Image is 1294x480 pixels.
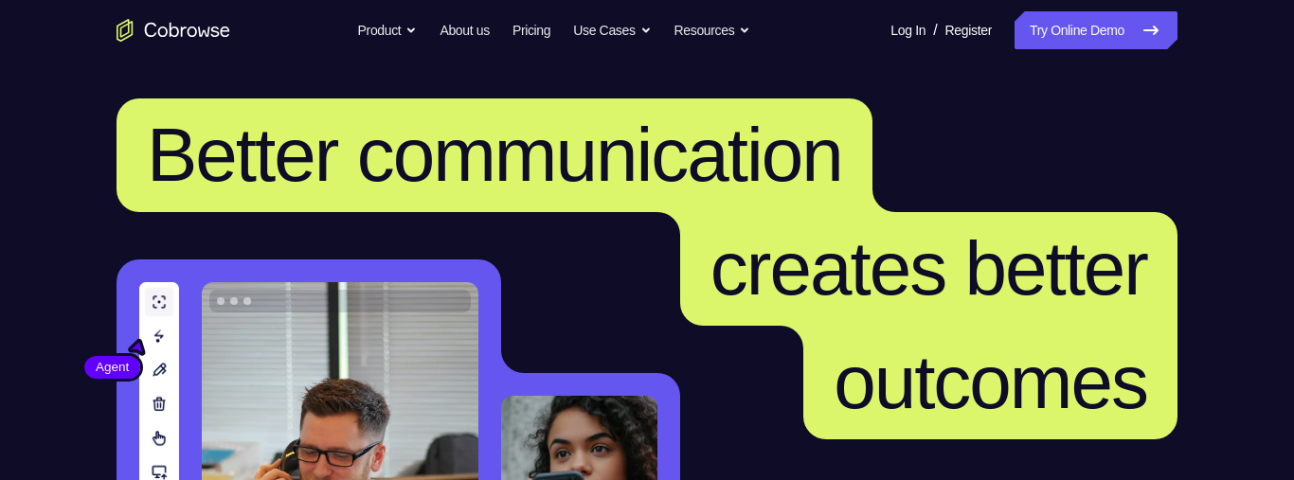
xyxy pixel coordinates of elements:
[674,11,751,49] button: Resources
[834,340,1147,424] span: outcomes
[117,19,230,42] a: Go to the home page
[512,11,550,49] a: Pricing
[710,226,1147,311] span: creates better
[573,11,651,49] button: Use Cases
[358,11,418,49] button: Product
[890,11,926,49] a: Log In
[933,19,937,42] span: /
[147,113,842,197] span: Better communication
[945,11,992,49] a: Register
[440,11,489,49] a: About us
[1015,11,1177,49] a: Try Online Demo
